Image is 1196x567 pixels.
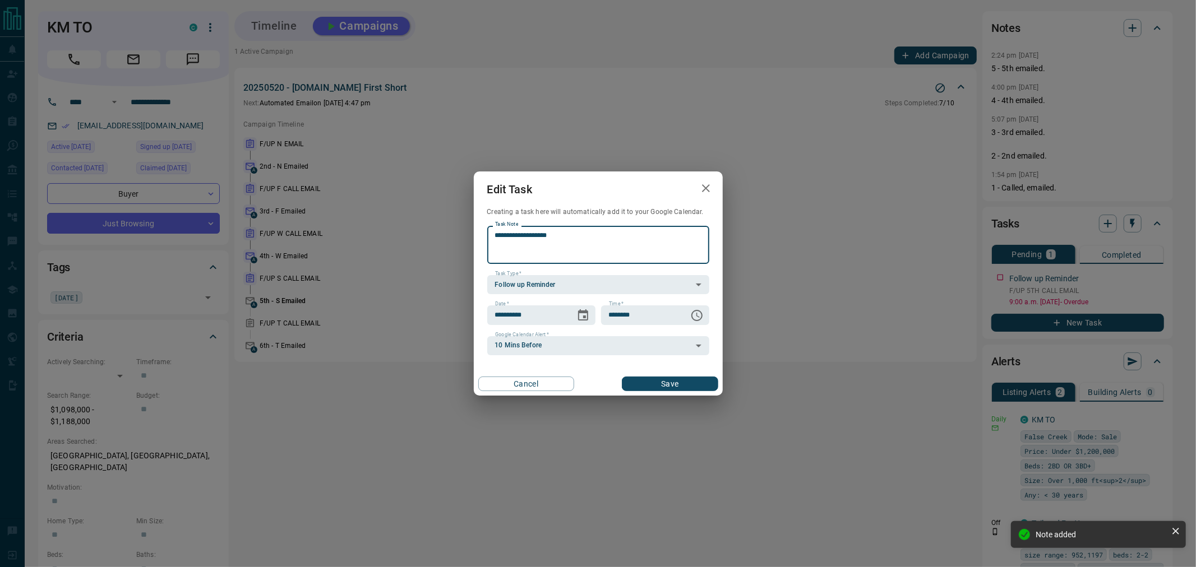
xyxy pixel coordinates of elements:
label: Time [609,300,624,308]
button: Cancel [478,377,574,391]
div: Note added [1036,530,1167,539]
label: Date [495,300,509,308]
div: 10 Mins Before [487,336,709,355]
div: Follow up Reminder [487,275,709,294]
label: Task Type [495,270,521,277]
label: Task Note [495,221,518,228]
button: Choose date, selected date is Sep 12, 2025 [572,304,594,327]
button: Save [622,377,718,391]
button: Choose time, selected time is 9:00 AM [686,304,708,327]
label: Google Calendar Alert [495,331,549,338]
p: Creating a task here will automatically add it to your Google Calendar. [487,207,709,217]
h2: Edit Task [474,171,546,207]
